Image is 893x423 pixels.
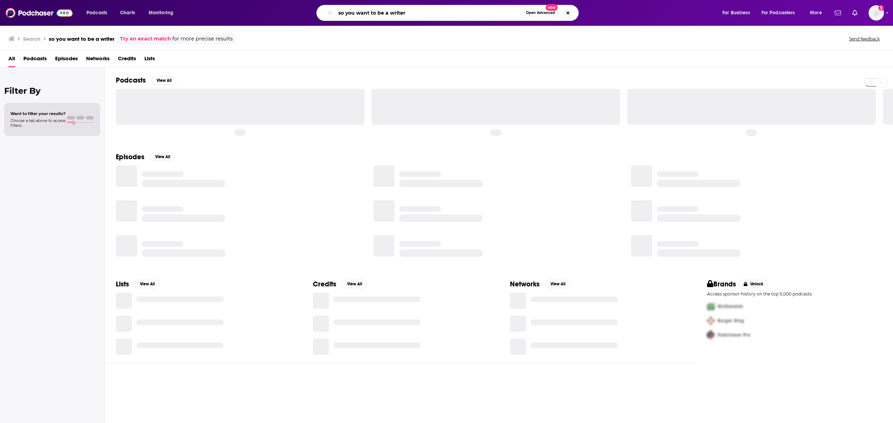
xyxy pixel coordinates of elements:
span: Open Advanced [526,11,555,15]
h2: Brands [707,280,736,289]
h2: Credits [313,280,336,289]
svg: Add a profile image [878,5,884,11]
img: Third Pro Logo [704,328,718,342]
span: New [546,4,558,11]
img: User Profile [869,5,884,21]
button: Unlock [739,280,768,288]
span: Burger King [718,318,744,324]
span: For Podcasters [761,8,795,18]
h2: Filter By [4,86,100,96]
a: Try an exact match [120,35,171,43]
span: More [810,8,822,18]
a: NetworksView All [510,280,570,289]
button: View All [342,280,367,288]
span: For Business [722,8,750,18]
span: for more precise results [172,35,233,43]
img: Second Pro Logo [704,314,718,328]
a: All [8,53,15,67]
button: View All [151,76,177,85]
a: Show notifications dropdown [849,7,860,19]
a: Show notifications dropdown [832,7,844,19]
input: Search podcasts, credits, & more... [336,7,523,18]
span: Logged in as AnnaO [869,5,884,21]
span: Charts [120,8,135,18]
a: Lists [144,53,155,67]
span: McDonalds [718,303,743,309]
button: open menu [144,7,182,18]
h2: Lists [116,280,129,289]
button: View All [545,280,570,288]
img: First Pro Logo [704,299,718,314]
a: Credits [118,53,136,67]
h3: Search [23,36,40,42]
span: Choose a tab above to access filters. [10,118,66,128]
a: CreditsView All [313,280,367,289]
a: Networks [86,53,110,67]
button: open menu [82,7,116,18]
button: Show profile menu [869,5,884,21]
a: PodcastsView All [116,76,177,85]
a: EpisodesView All [116,153,175,161]
button: View All [135,280,160,288]
h2: Networks [510,280,540,289]
button: open menu [805,7,831,18]
h2: Episodes [116,153,144,161]
span: Want to filter your results? [10,111,66,116]
a: ListsView All [116,280,160,289]
span: Podcasts [87,8,107,18]
button: open menu [757,7,805,18]
button: View All [150,153,175,161]
span: Monitoring [149,8,173,18]
button: Open AdvancedNew [523,9,558,17]
img: Podchaser - Follow, Share and Rate Podcasts [6,6,73,20]
p: Access sponsor history on the top 5,000 podcasts. [707,291,882,297]
a: Podcasts [23,53,47,67]
h2: Podcasts [116,76,146,85]
a: Charts [115,7,139,18]
button: open menu [718,7,759,18]
button: Send feedback [847,36,882,42]
h3: so you want to be a writer [49,36,114,42]
span: Podchaser Pro [718,332,750,338]
a: Episodes [55,53,78,67]
div: Search podcasts, credits, & more... [323,5,585,21]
